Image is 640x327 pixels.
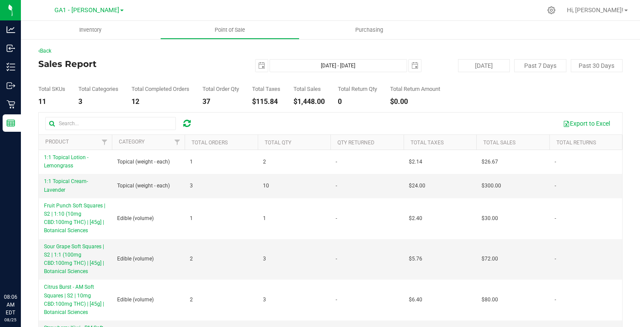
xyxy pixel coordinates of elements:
a: Inventory [21,21,160,39]
span: 10 [263,182,269,190]
a: Total Orders [192,140,228,146]
a: Total Returns [556,140,596,146]
span: 3 [190,182,193,190]
span: $30.00 [482,214,498,223]
div: $115.84 [252,98,280,105]
div: 37 [202,98,239,105]
span: - [336,255,337,263]
a: Filter [170,135,185,150]
span: - [555,158,556,166]
span: $80.00 [482,296,498,304]
div: Manage settings [546,6,557,14]
button: Past 7 Days [514,59,566,72]
inline-svg: Analytics [7,25,15,34]
a: Total Taxes [411,140,444,146]
div: Total Categories [78,86,118,92]
span: 1:1 Topical Cream-Lavender [44,178,88,193]
span: - [555,182,556,190]
span: 3 [263,255,266,263]
a: Total Qty [265,140,291,146]
span: Edible (volume) [117,296,154,304]
span: select [409,60,421,72]
a: Total Sales [483,140,515,146]
div: Total Return Amount [390,86,440,92]
span: 1 [263,214,266,223]
span: $300.00 [482,182,501,190]
span: 2 [190,296,193,304]
span: - [336,296,337,304]
span: $6.40 [409,296,422,304]
div: Total Completed Orders [131,86,189,92]
span: $72.00 [482,255,498,263]
span: $2.40 [409,214,422,223]
inline-svg: Inbound [7,44,15,53]
input: Search... [45,117,176,130]
div: 11 [38,98,65,105]
span: - [555,296,556,304]
a: Category [119,139,145,145]
span: 1 [190,158,193,166]
button: Past 30 Days [571,59,623,72]
p: 08/25 [4,317,17,323]
div: Total Return Qty [338,86,377,92]
span: Sour Grape Soft Squares | S2 | 1:1 (100mg CBD:100mg THC) | [45g] | Botanical Sciences [44,244,104,275]
span: 1 [190,214,193,223]
inline-svg: Reports [7,119,15,127]
iframe: Resource center unread badge [26,256,36,267]
span: Purchasing [344,26,395,34]
button: Export to Excel [557,116,616,131]
span: select [256,60,268,72]
iframe: Resource center [9,257,35,284]
span: - [555,255,556,263]
div: Total SKUs [38,86,65,92]
div: Total Taxes [252,86,280,92]
inline-svg: Inventory [7,63,15,71]
a: Point of Sale [160,21,300,39]
div: $1,448.00 [293,98,325,105]
span: 2 [263,158,266,166]
span: GA1 - [PERSON_NAME] [54,7,119,14]
div: $0.00 [390,98,440,105]
inline-svg: Retail [7,100,15,109]
span: Edible (volume) [117,255,154,263]
span: Hi, [PERSON_NAME]! [567,7,623,13]
button: [DATE] [458,59,510,72]
div: 0 [338,98,377,105]
span: - [555,214,556,223]
div: 3 [78,98,118,105]
a: Qty Returned [337,140,374,146]
span: - [336,182,337,190]
div: 12 [131,98,189,105]
span: Topical (weight - each) [117,158,170,166]
a: Back [38,48,51,54]
span: $5.76 [409,255,422,263]
span: Point of Sale [203,26,257,34]
a: Purchasing [300,21,439,39]
span: Inventory [67,26,113,34]
a: Product [45,139,69,145]
span: 1:1 Topical Lotion - Lemongrass [44,154,88,169]
span: Fruit Punch Soft Squares | S2 | 1:10 (10mg CBD:100mg THC) | [45g] | Botanical Sciences [44,203,105,234]
span: $26.67 [482,158,498,166]
inline-svg: Outbound [7,81,15,90]
div: Total Order Qty [202,86,239,92]
div: Total Sales [293,86,325,92]
span: - [336,214,337,223]
span: Citrus Burst - AM Soft Squares | S2 | 10mg CBD:100mg THC) | [45g] | Botanical Sciences [44,284,104,315]
span: $24.00 [409,182,425,190]
span: 2 [190,255,193,263]
span: Topical (weight - each) [117,182,170,190]
p: 08:06 AM EDT [4,293,17,317]
a: Filter [97,135,111,150]
span: $2.14 [409,158,422,166]
span: Edible (volume) [117,214,154,223]
span: 3 [263,296,266,304]
span: - [336,158,337,166]
h4: Sales Report [38,59,233,69]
